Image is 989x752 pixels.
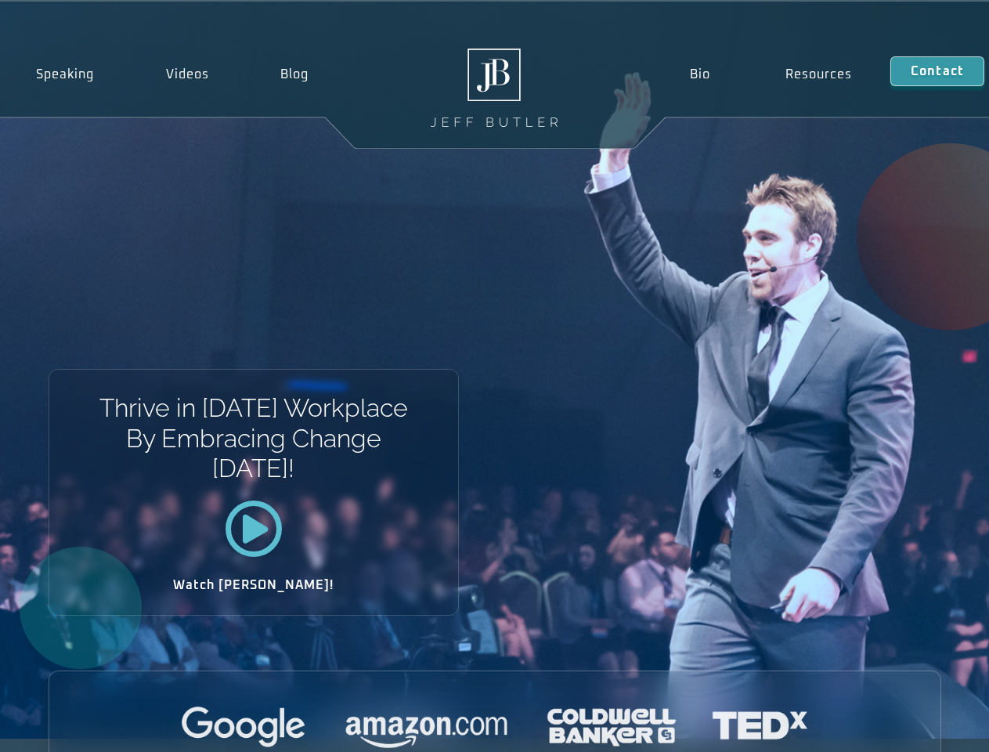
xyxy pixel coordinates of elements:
a: Blog [244,56,345,92]
a: Resources [748,56,890,92]
a: Videos [130,56,245,92]
span: Contact [911,65,964,78]
a: Contact [890,56,984,86]
h2: Watch [PERSON_NAME]! [104,579,403,591]
nav: Menu [652,56,890,92]
a: Bio [652,56,748,92]
h1: Thrive in [DATE] Workplace By Embracing Change [DATE]! [98,393,409,483]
